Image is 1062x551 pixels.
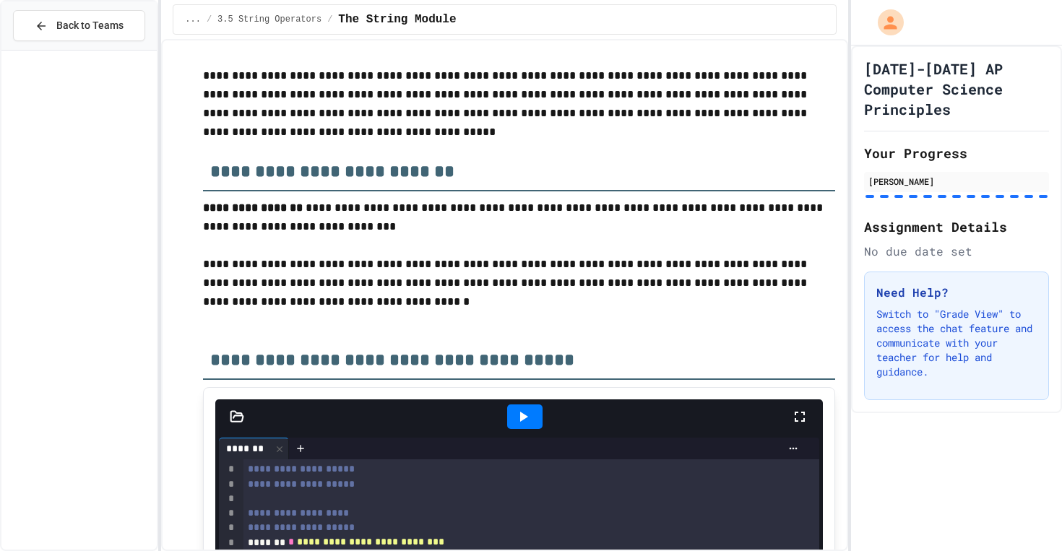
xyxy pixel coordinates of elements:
span: ... [185,14,201,25]
h2: Assignment Details [864,217,1049,237]
span: 3.5 String Operators [217,14,321,25]
div: No due date set [864,243,1049,260]
div: My Account [863,6,907,39]
button: Back to Teams [13,10,145,41]
span: The String Module [338,11,456,28]
span: / [207,14,212,25]
div: [PERSON_NAME] [868,175,1045,188]
span: Back to Teams [56,18,124,33]
span: / [327,14,332,25]
p: Switch to "Grade View" to access the chat feature and communicate with your teacher for help and ... [876,307,1037,379]
h2: Your Progress [864,143,1049,163]
h3: Need Help? [876,284,1037,301]
h1: [DATE]-[DATE] AP Computer Science Principles [864,58,1049,119]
